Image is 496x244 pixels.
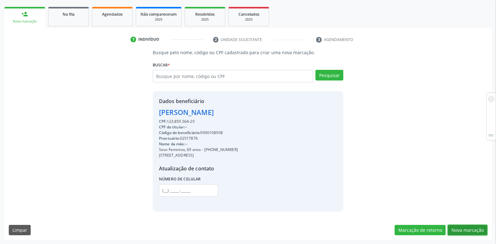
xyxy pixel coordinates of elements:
[315,70,343,80] button: Pesquisar
[153,49,343,56] p: Busque pelo nome, código ou CPF cadastrado para criar uma nova marcação.
[233,17,264,22] div: 2025
[189,17,221,22] div: 2025
[153,60,170,70] label: Buscar
[141,17,177,22] div: 2025
[159,184,218,197] input: (__) _____-_____
[159,124,185,130] span: CPF do titular:
[102,12,123,17] span: Agendados
[21,11,28,18] div: person_add
[130,37,136,42] div: 1
[159,153,238,158] div: [STREET_ADDRESS]
[159,107,238,117] div: [PERSON_NAME]
[195,12,215,17] span: Resolvidos
[141,12,177,17] span: Não compareceram
[238,12,259,17] span: Cancelados
[159,130,238,136] div: 9000108908
[159,97,238,105] div: Dados beneficiário
[159,119,238,124] div: 123.859.564-20
[9,19,41,24] div: Nova marcação
[159,141,185,147] span: Nome da mãe:
[159,124,238,130] div: --
[159,119,167,124] span: CPF:
[448,225,487,236] button: Nova marcação
[159,141,238,147] div: --
[9,225,31,236] button: Limpar
[159,136,238,141] div: 02517876
[159,130,200,135] span: Código do beneficiário:
[159,165,238,172] div: Atualização de contato
[159,147,238,153] div: Sexo Feminino, 69 anos - [PHONE_NUMBER]
[159,174,201,184] label: Número de celular
[153,70,313,82] input: Busque por nome, código ou CPF
[63,12,74,17] span: Na fila
[159,136,180,141] span: Prontuário:
[138,37,159,42] div: Indivíduo
[395,225,446,236] button: Marcação de retorno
